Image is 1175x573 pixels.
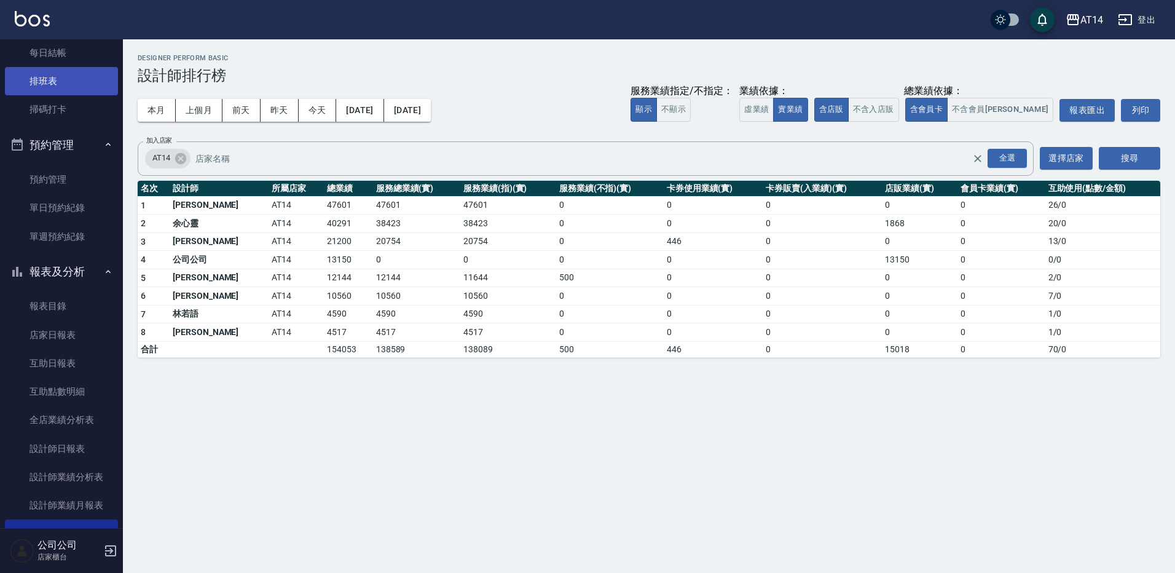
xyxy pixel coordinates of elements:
td: 0 [763,251,882,269]
td: 4517 [373,323,460,342]
table: a dense table [138,181,1160,358]
button: 不顯示 [656,98,691,122]
button: 本月 [138,99,176,122]
button: 前天 [222,99,261,122]
td: 11644 [460,269,556,287]
button: 含會員卡 [905,98,948,122]
td: 47601 [373,196,460,215]
button: 預約管理 [5,129,118,161]
td: 0 [460,251,556,269]
a: 設計師排行榜 [5,520,118,548]
a: 預約管理 [5,165,118,194]
a: 每日結帳 [5,39,118,67]
th: 卡券使用業績(實) [664,181,763,197]
button: 含店販 [814,98,849,122]
button: 不含會員[PERSON_NAME] [947,98,1053,122]
input: 店家名稱 [192,148,994,169]
td: 0 [882,196,957,215]
td: 公司公司 [170,251,269,269]
th: 互助使用(點數/金額) [1045,181,1160,197]
a: 店家日報表 [5,321,118,349]
h2: Designer Perform Basic [138,54,1160,62]
td: 20754 [460,232,556,251]
button: 列印 [1121,99,1160,122]
div: 總業績依據： [814,85,1054,98]
a: 設計師日報表 [5,435,118,463]
td: 0 [957,269,1045,287]
td: 40291 [324,215,372,233]
td: 70 / 0 [1045,341,1160,357]
th: 所屬店家 [269,181,324,197]
div: 全選 [988,149,1027,168]
div: 服務業績指定/不指定： [631,85,733,98]
td: 1 / 0 [1045,323,1160,342]
td: AT14 [269,232,324,251]
label: 加入店家 [146,136,172,145]
td: 2 / 0 [1045,269,1160,287]
td: 4590 [373,305,460,323]
td: 13150 [882,251,957,269]
button: 虛業績 [739,98,774,122]
td: 0 [763,305,882,323]
td: AT14 [269,287,324,306]
td: 0 [556,196,664,215]
button: 選擇店家 [1040,147,1093,170]
td: 0 [763,215,882,233]
td: 0 [664,287,763,306]
button: 報表及分析 [5,256,118,288]
td: 4517 [324,323,372,342]
button: 顯示 [631,98,657,122]
td: [PERSON_NAME] [170,232,269,251]
td: [PERSON_NAME] [170,323,269,342]
td: 0 [957,215,1045,233]
span: 3 [141,237,146,247]
td: 10560 [373,287,460,306]
button: [DATE] [384,99,431,122]
button: 今天 [299,99,337,122]
a: 設計師業績分析表 [5,463,118,491]
td: 0 [664,305,763,323]
a: 掃碼打卡 [5,95,118,124]
td: 138589 [373,341,460,357]
td: 20754 [373,232,460,251]
h5: 公司公司 [37,539,100,551]
td: 15018 [882,341,957,357]
td: 0 [957,232,1045,251]
th: 服務業績(不指)(實) [556,181,664,197]
td: [PERSON_NAME] [170,196,269,215]
td: 0 [556,287,664,306]
td: AT14 [269,215,324,233]
td: 20 / 0 [1045,215,1160,233]
span: AT14 [145,152,178,164]
span: 7 [141,309,146,319]
th: 服務業績(指)(實) [460,181,556,197]
td: 138089 [460,341,556,357]
td: 0 [957,305,1045,323]
td: 12144 [373,269,460,287]
a: 互助日報表 [5,349,118,377]
td: 0 [763,341,882,357]
td: AT14 [269,251,324,269]
td: 4590 [324,305,372,323]
td: 0 [556,232,664,251]
img: Person [10,539,34,563]
div: AT14 [145,149,191,168]
span: 8 [141,327,146,337]
button: 昨天 [261,99,299,122]
p: 店家櫃台 [37,551,100,563]
th: 會員卡業績(實) [957,181,1045,197]
td: 7 / 0 [1045,287,1160,306]
td: 500 [556,341,664,357]
td: 0 [556,215,664,233]
td: 0 [664,251,763,269]
button: 搜尋 [1099,147,1160,170]
a: 全店業績分析表 [5,406,118,434]
a: 單日預約紀錄 [5,194,118,222]
span: 2 [141,218,146,228]
img: Logo [15,11,50,26]
button: 報表匯出 [1059,99,1115,122]
td: AT14 [269,323,324,342]
button: 登出 [1113,9,1160,31]
th: 服務總業績(實) [373,181,460,197]
button: 不含入店販 [848,98,899,122]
